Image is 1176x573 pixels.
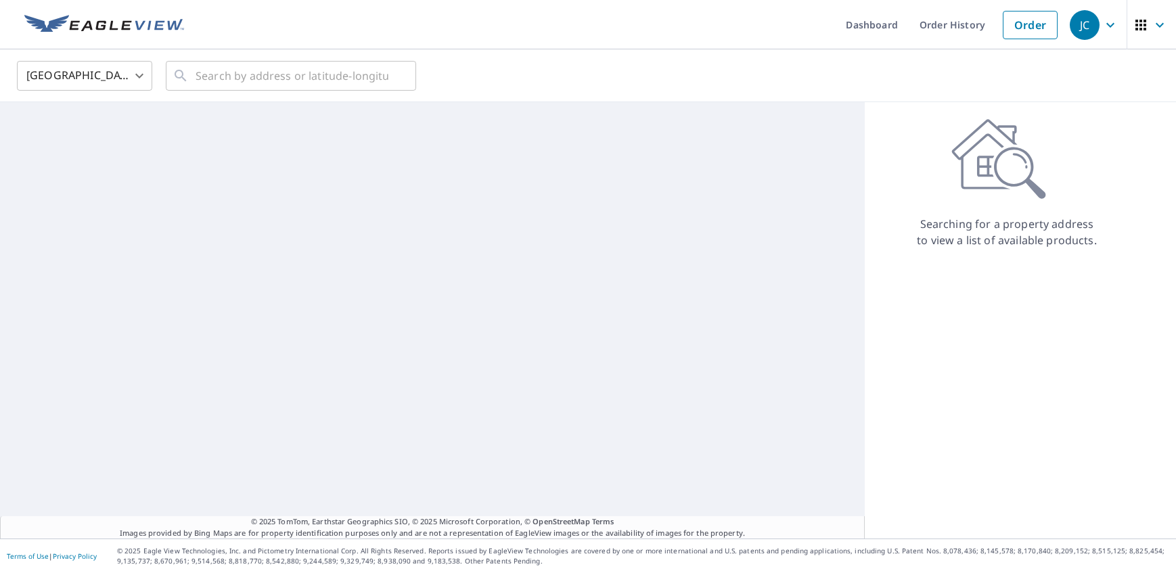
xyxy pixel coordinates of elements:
[7,552,97,560] p: |
[7,551,49,561] a: Terms of Use
[916,216,1098,248] p: Searching for a property address to view a list of available products.
[1003,11,1058,39] a: Order
[53,551,97,561] a: Privacy Policy
[533,516,589,526] a: OpenStreetMap
[196,57,388,95] input: Search by address or latitude-longitude
[1070,10,1100,40] div: JC
[592,516,614,526] a: Terms
[251,516,614,528] span: © 2025 TomTom, Earthstar Geographics SIO, © 2025 Microsoft Corporation, ©
[17,57,152,95] div: [GEOGRAPHIC_DATA]
[117,546,1169,566] p: © 2025 Eagle View Technologies, Inc. and Pictometry International Corp. All Rights Reserved. Repo...
[24,15,184,35] img: EV Logo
